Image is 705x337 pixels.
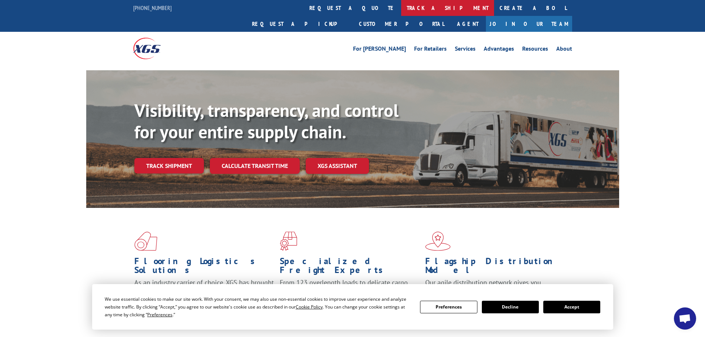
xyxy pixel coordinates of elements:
[134,232,157,251] img: xgs-icon-total-supply-chain-intelligence-red
[134,158,204,173] a: Track shipment
[425,257,565,278] h1: Flagship Distribution Model
[425,232,451,251] img: xgs-icon-flagship-distribution-model-red
[280,257,420,278] h1: Specialized Freight Experts
[246,16,353,32] a: Request a pickup
[280,278,420,311] p: From 123 overlength loads to delicate cargo, our experienced staff knows the best way to move you...
[306,158,369,174] a: XGS ASSISTANT
[210,158,300,174] a: Calculate transit time
[486,16,572,32] a: Join Our Team
[353,16,450,32] a: Customer Portal
[105,295,411,319] div: We use essential cookies to make our site work. With your consent, we may also use non-essential ...
[414,46,447,54] a: For Retailers
[543,301,600,313] button: Accept
[425,278,561,296] span: Our agile distribution network gives you nationwide inventory management on demand.
[296,304,323,310] span: Cookie Policy
[133,4,172,11] a: [PHONE_NUMBER]
[522,46,548,54] a: Resources
[455,46,476,54] a: Services
[134,257,274,278] h1: Flooring Logistics Solutions
[134,278,274,304] span: As an industry carrier of choice, XGS has brought innovation and dedication to flooring logistics...
[450,16,486,32] a: Agent
[482,301,539,313] button: Decline
[484,46,514,54] a: Advantages
[674,307,696,330] a: Open chat
[134,99,399,143] b: Visibility, transparency, and control for your entire supply chain.
[420,301,477,313] button: Preferences
[556,46,572,54] a: About
[147,311,172,318] span: Preferences
[353,46,406,54] a: For [PERSON_NAME]
[280,232,297,251] img: xgs-icon-focused-on-flooring-red
[92,284,613,330] div: Cookie Consent Prompt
